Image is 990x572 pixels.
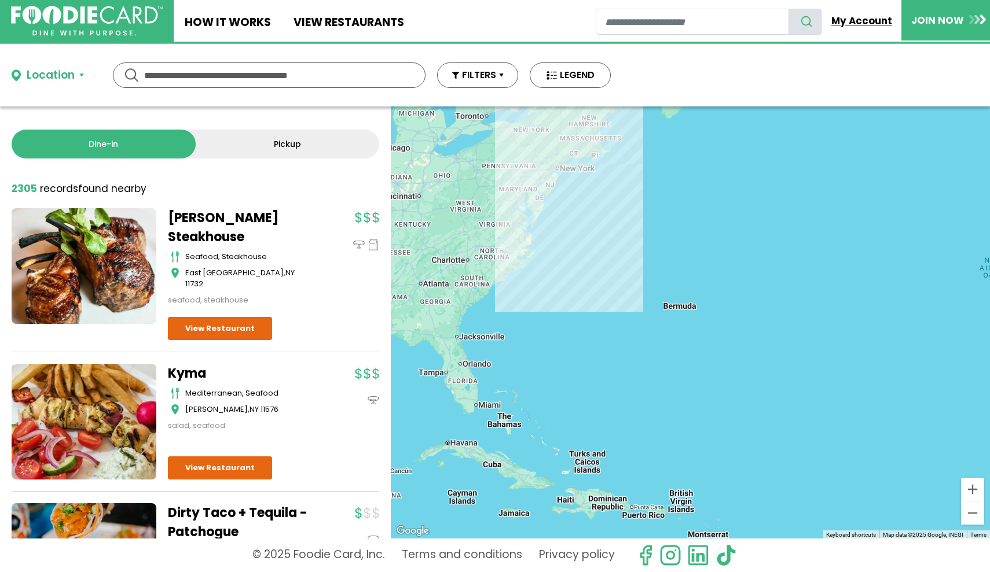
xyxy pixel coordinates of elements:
[12,67,84,84] button: Location
[437,62,518,88] button: FILTERS
[12,182,37,195] strong: 2305
[185,267,284,278] span: East [GEOGRAPHIC_DATA]
[961,501,984,525] button: Zoom out
[970,532,987,538] a: Terms
[185,278,203,289] span: 11732
[168,420,313,431] div: salad, seafood
[185,404,313,415] div: ,
[826,531,876,539] button: Keyboard shortcuts
[185,388,313,399] div: mediterranean, seafood
[171,267,179,279] img: map_icon.svg
[168,456,272,479] a: View Restaurant
[368,239,379,250] img: pickup_icon.svg
[687,544,709,566] img: linkedin.svg
[12,130,196,158] a: Dine-in
[252,544,385,566] p: © 2025 Foodie Card, Inc.
[285,267,295,278] span: NY
[40,182,78,195] span: records
[168,317,272,340] a: View Restaurant
[196,130,380,158] a: Pickup
[168,208,313,246] a: [PERSON_NAME] Steakhouse
[185,251,313,263] div: seafood, steakhouse
[250,404,259,415] span: NY
[394,523,432,538] img: Google
[394,523,432,538] a: Open this area in Google Maps (opens a new window)
[822,8,901,34] a: My Account
[715,544,737,566] img: tiktok.svg
[530,62,611,88] button: LEGEND
[27,67,75,84] div: Location
[185,267,313,290] div: ,
[171,251,179,263] img: cutlery_icon.svg
[261,404,278,415] span: 11576
[883,532,963,538] span: Map data ©2025 Google, INEGI
[171,404,179,415] img: map_icon.svg
[635,544,657,566] svg: check us out on facebook
[539,544,615,566] a: Privacy policy
[12,182,146,197] div: found nearby
[368,534,379,545] img: dinein_icon.svg
[171,388,179,399] img: cutlery_icon.svg
[168,294,313,306] div: seafood, steakhouse
[789,9,822,35] button: search
[353,239,365,250] img: dinein_icon.svg
[368,394,379,406] img: dinein_icon.svg
[168,503,313,541] a: Dirty Taco + Tequila - Patchogue
[185,404,248,415] span: [PERSON_NAME]
[402,544,522,566] a: Terms and conditions
[961,478,984,501] button: Zoom in
[596,9,789,35] input: restaurant search
[11,6,163,36] img: FoodieCard; Eat, Drink, Save, Donate
[168,364,313,383] a: Kyma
